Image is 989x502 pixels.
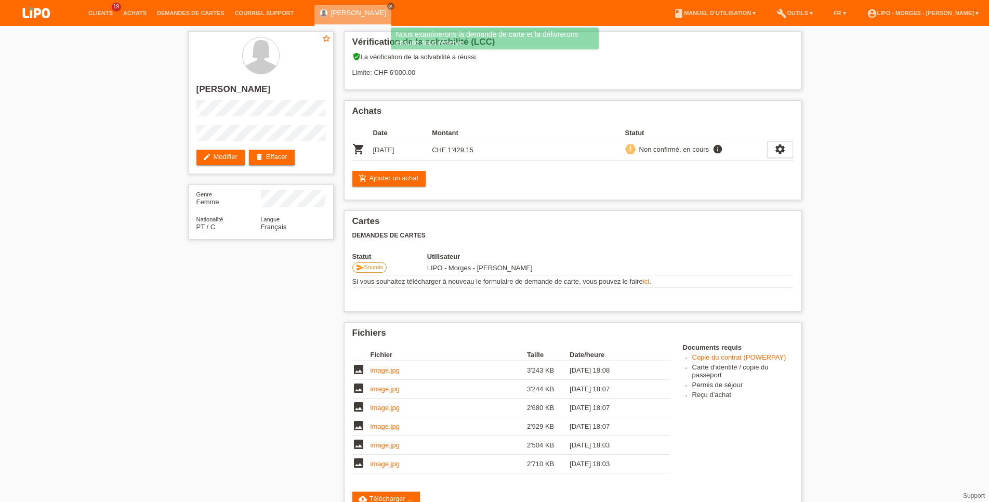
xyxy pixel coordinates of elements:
[196,150,245,165] a: editModifier
[373,127,432,139] th: Date
[683,344,793,351] h4: Documents requis
[352,275,793,288] td: Si vous souhaitez télécharger à nouveau le formulaire de demande de carte, vous pouvez le faire .
[668,10,761,16] a: bookManuel d’utilisation ▾
[196,223,216,231] span: Portugal / C / 02.01.2008
[432,139,491,161] td: CHF 1'429.15
[352,382,365,394] i: image
[352,438,365,451] i: image
[255,153,263,161] i: delete
[371,385,400,393] a: image.jpg
[118,10,152,16] a: Achats
[352,106,793,122] h2: Achats
[643,278,649,285] a: ici
[352,328,793,344] h2: Fichiers
[352,143,365,155] i: POSP00028353
[692,353,786,361] a: Copie du contrat (POWERPAY)
[371,349,527,361] th: Fichier
[352,419,365,432] i: image
[391,28,599,49] div: Nous examinerons la demande de carte et la délivrerons ensuite sous réserve.
[352,232,793,240] h3: Demandes de cartes
[83,10,118,16] a: Clients
[373,139,432,161] td: [DATE]
[261,223,287,231] span: Français
[427,264,533,272] span: 04.10.2025
[352,216,793,232] h2: Cartes
[867,8,877,19] i: account_circle
[570,349,655,361] th: Date/heure
[356,263,364,272] i: send
[627,145,634,152] i: priority_high
[359,174,367,182] i: add_shopping_cart
[570,361,655,380] td: [DATE] 18:08
[527,417,570,436] td: 2'929 KB
[625,127,767,139] th: Statut
[527,436,570,455] td: 2'504 KB
[427,253,603,260] th: Utilisateur
[196,216,223,222] span: Nationalité
[527,455,570,473] td: 2'710 KB
[230,10,299,16] a: Courriel Support
[371,441,400,449] a: image.jpg
[692,391,793,401] li: Reçu d'achat
[774,143,786,155] i: settings
[10,21,62,29] a: LIPO pay
[636,144,709,155] div: Non confirmé, en cours
[196,84,325,100] h2: [PERSON_NAME]
[570,380,655,399] td: [DATE] 18:07
[527,349,570,361] th: Taille
[527,361,570,380] td: 3'243 KB
[674,8,684,19] i: book
[352,171,426,187] a: add_shopping_cartAjouter un achat
[527,380,570,399] td: 3'244 KB
[203,153,211,161] i: edit
[112,3,121,11] span: 19
[388,4,393,9] i: close
[352,363,365,376] i: image
[387,3,394,10] a: close
[371,422,400,430] a: image.jpg
[352,457,365,469] i: image
[371,460,400,468] a: image.jpg
[570,436,655,455] td: [DATE] 18:03
[692,363,793,381] li: Carte d'identité / copie du passeport
[527,399,570,417] td: 2'680 KB
[196,190,261,206] div: Femme
[371,366,400,374] a: image.jpg
[352,52,793,84] div: La vérification de la solvabilité a réussi. Limite: CHF 6'000.00
[711,144,724,154] i: info
[771,10,817,16] a: buildOutils ▾
[364,264,384,270] span: Soumis
[570,417,655,436] td: [DATE] 18:07
[352,253,427,260] th: Statut
[261,216,280,222] span: Langue
[152,10,230,16] a: Demandes de cartes
[432,127,491,139] th: Montant
[371,404,400,412] a: image.jpg
[692,381,793,391] li: Permis de séjour
[776,8,787,19] i: build
[862,10,984,16] a: account_circleLIPO - Morges - [PERSON_NAME] ▾
[352,401,365,413] i: image
[196,191,213,197] span: Genre
[963,492,985,499] a: Support
[331,9,386,17] a: [PERSON_NAME]
[570,455,655,473] td: [DATE] 18:03
[828,10,851,16] a: FR ▾
[570,399,655,417] td: [DATE] 18:07
[352,52,361,61] i: verified_user
[249,150,295,165] a: deleteEffacer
